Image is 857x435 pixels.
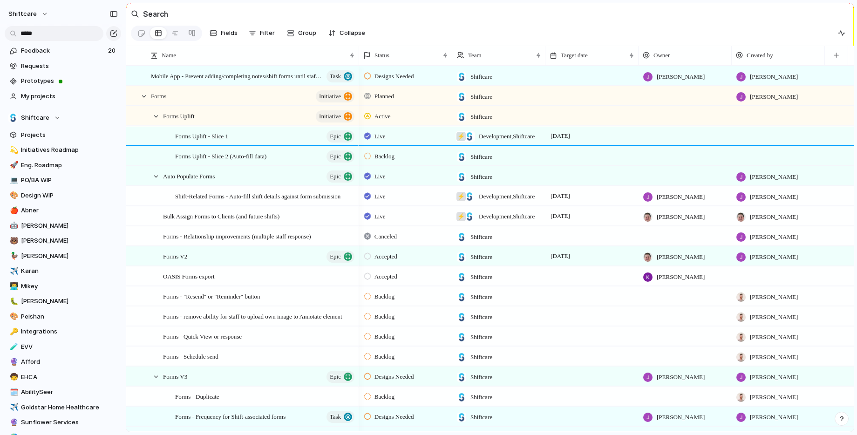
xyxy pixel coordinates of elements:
span: Live [374,192,386,201]
span: Live [374,172,386,181]
span: Requests [21,61,118,71]
button: ✈️ [8,403,18,412]
span: [PERSON_NAME] [750,393,798,402]
button: 🧪 [8,342,18,352]
a: 🦆[PERSON_NAME] [5,249,121,263]
span: Afford [21,357,118,367]
span: Forms - Schedule send [163,351,218,361]
a: 🧒EHCA [5,370,121,384]
div: ⚡ [456,132,466,141]
span: [PERSON_NAME] [750,413,798,422]
span: Shiftcare [470,393,492,402]
button: 🤖 [8,221,18,231]
a: Prototypes [5,74,121,88]
div: 🤖 [10,220,16,231]
span: Forms - "Resend" or "Reminder" button [163,291,260,301]
a: 🐛[PERSON_NAME] [5,294,121,308]
a: 🎨Design WIP [5,189,121,203]
span: Task [330,410,341,423]
div: 🔮Sunflower Services [5,415,121,429]
span: [PERSON_NAME] [657,373,705,382]
span: Epic [330,170,341,183]
span: [PERSON_NAME] [750,292,798,302]
span: AbilitySeer [21,387,118,397]
span: [PERSON_NAME] [750,172,798,182]
span: [PERSON_NAME] [750,92,798,102]
span: Shiftcare [21,113,49,122]
div: 🤖[PERSON_NAME] [5,219,121,233]
span: [PERSON_NAME] [657,272,705,282]
span: Shiftcare [470,373,492,382]
span: Peishan [21,312,118,321]
button: Epic [326,130,354,143]
div: 🦆 [10,251,16,261]
span: Canceled [374,232,397,241]
div: 🚀Eng. Roadmap [5,158,121,172]
span: Bulk Assign Forms to Clients (and future shifts) [163,211,279,221]
div: 🔑 [10,326,16,337]
a: 🔮Afford [5,355,121,369]
a: My projects [5,89,121,103]
span: Owner [653,51,670,60]
button: 🚀 [8,161,18,170]
span: Active [374,112,391,121]
a: ✈️Goldstar Home Healthcare [5,401,121,415]
span: Filter [260,28,275,38]
span: Designs Needed [374,372,414,381]
span: Forms Uplift - Slice 1 [175,130,228,141]
button: 🔑 [8,327,18,336]
div: 👨‍💻Mikey [5,279,121,293]
div: ⚡ [456,192,466,201]
span: [PERSON_NAME] [750,373,798,382]
span: [PERSON_NAME] [750,72,798,82]
span: Shiftcare [470,272,492,282]
div: 🐻 [10,236,16,246]
div: 🐻[PERSON_NAME] [5,234,121,248]
span: Shiftcare [470,292,492,302]
button: 🧒 [8,373,18,382]
span: Forms - remove ability for staff to upload own image to Annotate element [163,311,342,321]
button: Shiftcare [5,111,121,125]
span: Forms Uplift - Slice 2 (Auto-fill data) [175,150,266,161]
button: Epic [326,371,354,383]
span: Shiftcare [470,172,492,182]
span: Backlog [374,352,394,361]
span: EVV [21,342,118,352]
button: Epic [326,170,354,183]
span: [PERSON_NAME] [657,413,705,422]
span: EHCA [21,373,118,382]
span: Forms - Quick View or response [163,331,242,341]
button: 🍎 [8,206,18,215]
div: 💫 [10,145,16,156]
span: Collapse [340,28,365,38]
span: [PERSON_NAME] [21,221,118,231]
span: [PERSON_NAME] [750,252,798,262]
span: [DATE] [548,190,572,202]
span: 20 [108,46,117,55]
button: 👨‍💻 [8,282,18,291]
a: 🧪EVV [5,340,121,354]
span: Backlog [374,312,394,321]
span: Designs Needed [374,72,414,81]
div: 🗓️AbilitySeer [5,385,121,399]
div: 💻 [10,175,16,186]
button: Collapse [325,26,369,41]
div: 🚀 [10,160,16,170]
a: 🍎Abner [5,204,121,217]
span: Task [330,70,341,83]
span: Shiftcare [470,413,492,422]
span: initiative [319,110,341,123]
span: Epic [330,150,341,163]
span: Team [468,51,482,60]
div: 💫Initiatives Roadmap [5,143,121,157]
span: Abner [21,206,118,215]
span: Initiatives Roadmap [21,145,118,155]
div: 🐛 [10,296,16,307]
a: 💻PO/BA WIP [5,173,121,187]
span: Goldstar Home Healthcare [21,403,118,412]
